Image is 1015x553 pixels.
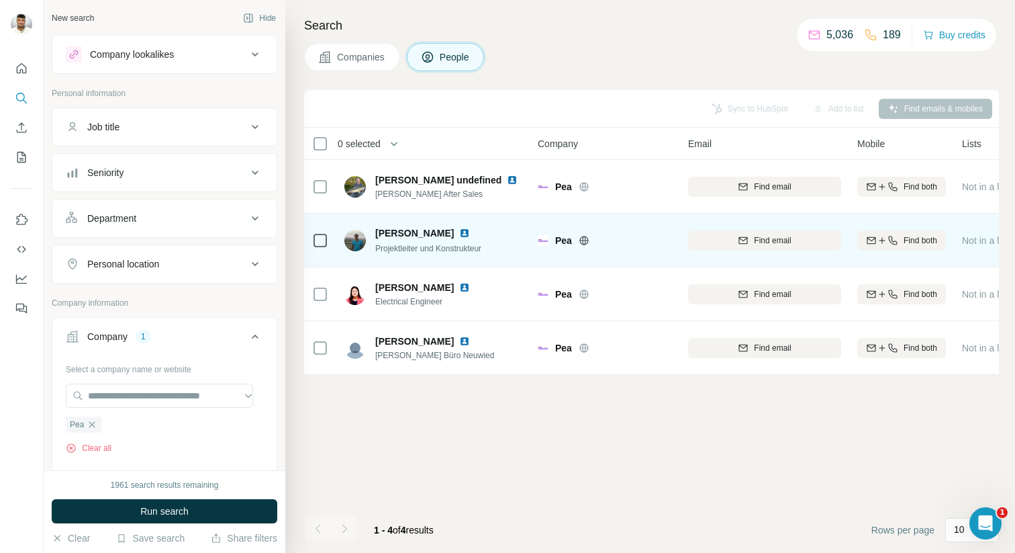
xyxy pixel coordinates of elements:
[234,8,285,28] button: Hide
[52,499,277,523] button: Run search
[538,235,548,246] img: Logo of Pea
[375,349,494,361] span: [PERSON_NAME] Büro Neuwied
[52,297,277,309] p: Company information
[883,27,901,43] p: 189
[344,337,366,359] img: Avatar
[11,116,32,140] button: Enrich CSV
[969,507,1002,540] iframe: Intercom live chat
[11,86,32,110] button: Search
[375,244,481,253] span: Projektleiter und Konstrukteur
[52,157,277,189] button: Seniority
[688,230,841,251] button: Find email
[374,525,393,536] span: 1 - 4
[688,284,841,304] button: Find email
[52,38,277,71] button: Company lookalikes
[857,177,946,197] button: Find both
[688,338,841,358] button: Find email
[52,531,90,545] button: Clear
[140,505,189,518] span: Run search
[538,289,548,300] img: Logo of Pea
[11,13,32,35] img: Avatar
[344,176,366,198] img: Avatar
[66,442,111,454] button: Clear all
[904,181,937,193] span: Find both
[11,237,32,261] button: Use Surfe API
[116,531,185,545] button: Save search
[857,338,946,358] button: Find both
[52,202,277,235] button: Department
[393,525,401,536] span: of
[962,235,1008,246] span: Not in a list
[555,234,572,247] span: Pea
[688,177,841,197] button: Find email
[507,175,518,185] img: LinkedIn logo
[111,479,219,491] div: 1961 search results remaining
[70,419,84,431] span: Pea
[962,181,1008,192] span: Not in a list
[375,335,454,348] span: [PERSON_NAME]
[555,341,572,355] span: Pea
[344,284,366,305] img: Avatar
[555,288,572,301] span: Pea
[304,16,999,35] h4: Search
[211,531,277,545] button: Share filters
[11,267,32,291] button: Dashboard
[375,226,454,240] span: [PERSON_NAME]
[538,137,578,151] span: Company
[459,228,470,239] img: LinkedIn logo
[375,188,523,200] span: [PERSON_NAME] After Sales
[923,26,985,44] button: Buy credits
[52,321,277,358] button: Company1
[11,296,32,321] button: Feedback
[538,181,548,192] img: Logo of Pea
[962,137,981,151] span: Lists
[338,137,381,151] span: 0 selected
[904,288,937,300] span: Find both
[459,282,470,293] img: LinkedIn logo
[66,358,263,376] div: Select a company name or website
[754,235,791,247] span: Find email
[997,507,1008,518] span: 1
[904,235,937,247] span: Find both
[337,50,386,64] span: Companies
[87,212,136,225] div: Department
[826,27,853,43] p: 5,036
[962,343,1008,353] span: Not in a list
[401,525,406,536] span: 4
[871,523,934,537] span: Rows per page
[857,284,946,304] button: Find both
[375,173,501,187] span: [PERSON_NAME] undefined
[344,230,366,251] img: Avatar
[87,166,124,179] div: Seniority
[754,288,791,300] span: Find email
[52,12,94,24] div: New search
[962,289,1008,300] span: Not in a list
[954,523,965,536] p: 10
[857,137,885,151] span: Mobile
[688,137,712,151] span: Email
[375,296,486,308] span: Electrical Engineer
[440,50,471,64] span: People
[87,257,159,271] div: Personal location
[904,342,937,354] span: Find both
[857,230,946,251] button: Find both
[52,87,277,99] p: Personal information
[754,181,791,193] span: Find email
[375,281,454,294] span: [PERSON_NAME]
[374,525,434,536] span: results
[136,331,151,343] div: 1
[87,330,128,343] div: Company
[90,48,174,61] div: Company lookalikes
[11,208,32,232] button: Use Surfe on LinkedIn
[87,120,119,134] div: Job title
[555,180,572,194] span: Pea
[52,111,277,143] button: Job title
[11,56,32,81] button: Quick start
[754,342,791,354] span: Find email
[52,248,277,280] button: Personal location
[11,145,32,169] button: My lists
[459,336,470,347] img: LinkedIn logo
[538,343,548,353] img: Logo of Pea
